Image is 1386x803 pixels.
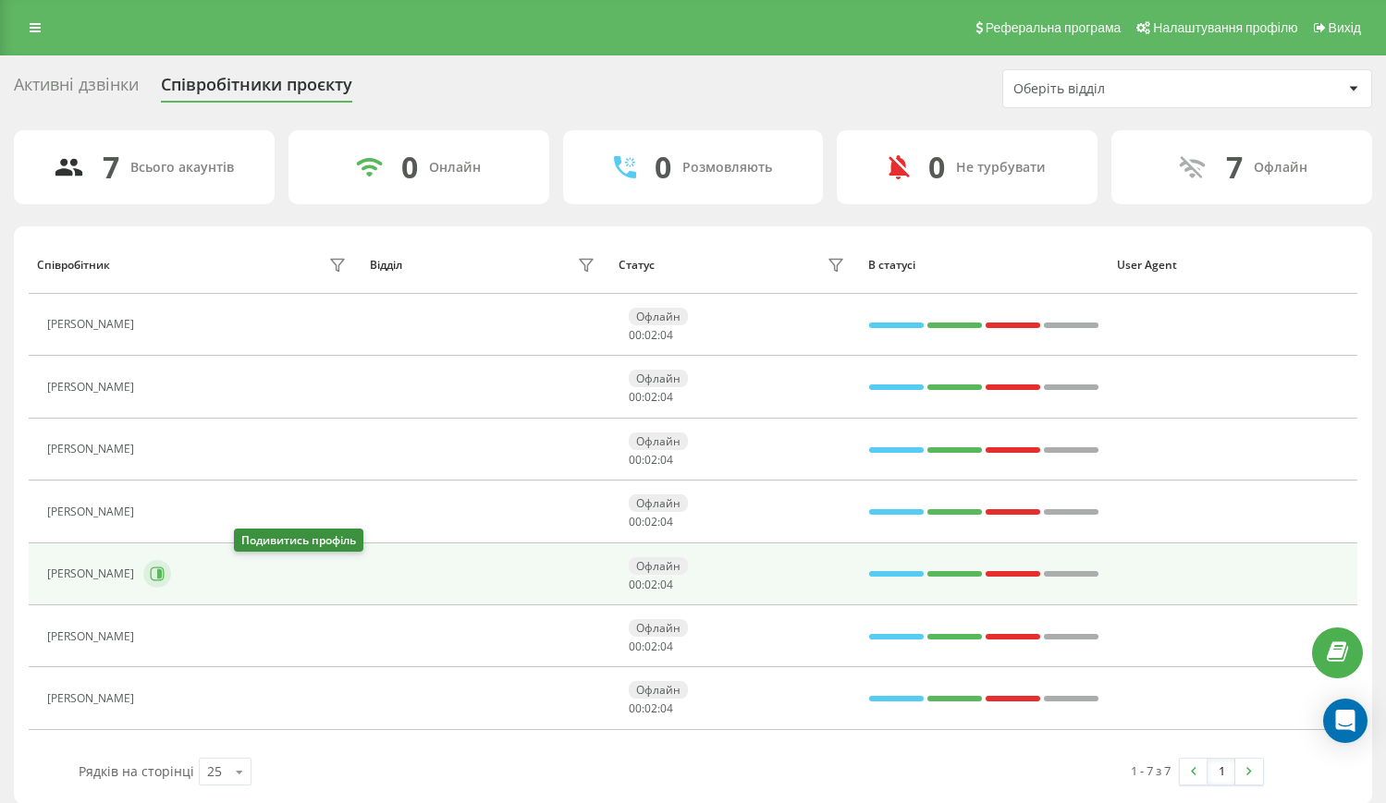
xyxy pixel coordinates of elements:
span: 00 [629,639,642,654]
div: [PERSON_NAME] [47,318,139,331]
span: 02 [644,639,657,654]
div: 7 [103,150,119,185]
div: 25 [207,762,222,781]
span: 04 [660,700,673,716]
div: [PERSON_NAME] [47,505,139,518]
div: Офлайн [629,619,688,637]
span: 02 [644,700,657,716]
div: User Agent [1117,259,1349,272]
div: Всього акаунтів [130,160,234,176]
div: 0 [655,150,671,185]
div: : : [629,702,673,715]
div: Офлайн [629,370,688,387]
span: 02 [644,327,657,343]
span: 02 [644,514,657,529]
div: [PERSON_NAME] [47,567,139,580]
div: : : [629,516,673,529]
div: 7 [1226,150,1243,185]
div: Офлайн [1254,160,1307,176]
div: Співробітник [37,259,110,272]
div: Офлайн [629,308,688,325]
span: 00 [629,514,642,529]
span: 00 [629,452,642,468]
div: Розмовляють [682,160,772,176]
div: Співробітники проєкту [161,75,352,103]
span: 02 [644,577,657,592]
span: 02 [644,452,657,468]
span: Налаштування профілю [1153,20,1297,35]
div: : : [629,329,673,342]
span: Вихід [1329,20,1361,35]
span: 00 [629,700,642,716]
div: Не турбувати [956,160,1046,176]
span: 00 [629,577,642,592]
div: [PERSON_NAME] [47,692,139,705]
span: 04 [660,639,673,654]
div: Офлайн [629,432,688,450]
span: Реферальна програма [986,20,1122,35]
div: : : [629,391,673,404]
div: 0 [928,150,945,185]
a: 1 [1208,759,1235,785]
span: 04 [660,452,673,468]
div: : : [629,578,673,591]
span: 04 [660,327,673,343]
span: 04 [660,389,673,405]
div: Офлайн [629,557,688,575]
span: 04 [660,514,673,529]
div: [PERSON_NAME] [47,381,139,394]
div: Відділ [370,259,402,272]
div: 0 [401,150,418,185]
div: : : [629,640,673,653]
span: Рядків на сторінці [79,762,194,780]
span: 04 [660,577,673,592]
span: 00 [629,327,642,343]
span: 00 [629,389,642,405]
div: Онлайн [429,160,481,176]
div: Активні дзвінки [14,75,139,103]
div: Open Intercom Messenger [1323,699,1368,743]
span: 02 [644,389,657,405]
div: Статус [619,259,655,272]
div: Офлайн [629,494,688,512]
div: Подивитись профіль [234,529,363,552]
div: 1 - 7 з 7 [1131,761,1171,780]
div: В статусі [868,259,1100,272]
div: Офлайн [629,681,688,699]
div: Оберіть відділ [1013,81,1234,97]
div: [PERSON_NAME] [47,630,139,643]
div: [PERSON_NAME] [47,443,139,456]
div: : : [629,454,673,467]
